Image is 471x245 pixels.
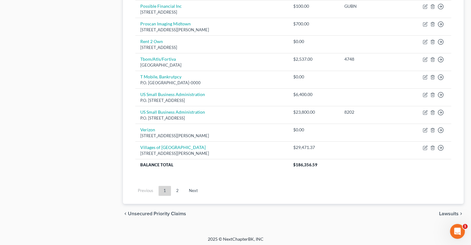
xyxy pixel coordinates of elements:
button: Lawsuits chevron_right [439,211,464,216]
div: 4748 [344,56,396,62]
a: US Small Business Administration [140,92,205,97]
div: $700.00 [293,21,334,27]
div: $2,537.00 [293,56,334,62]
div: P.O. [GEOGRAPHIC_DATA]-0000 [140,80,283,86]
span: 1 [463,224,468,229]
button: chevron_left Unsecured Priority Claims [123,211,186,216]
a: Villages of [GEOGRAPHIC_DATA] [140,145,206,150]
div: $23,800.00 [293,109,334,115]
a: Rent 2 Own [140,39,163,44]
a: T Mobile, Bankrutpcy [140,74,181,79]
a: Next [184,186,203,196]
div: $100.00 [293,3,334,9]
div: [GEOGRAPHIC_DATA] [140,62,283,68]
th: Balance Total [135,159,288,170]
div: $6,400.00 [293,91,334,98]
div: [STREET_ADDRESS][PERSON_NAME] [140,133,283,139]
div: $0.00 [293,127,334,133]
div: 8202 [344,109,396,115]
a: Proscan Imaging Midtown [140,21,191,26]
div: [STREET_ADDRESS] [140,45,283,50]
span: Unsecured Priority Claims [128,211,186,216]
a: 1 [159,186,171,196]
div: [STREET_ADDRESS] [140,9,283,15]
span: $186,356.59 [293,162,317,167]
a: Possible Financial Inc [140,3,182,9]
a: Tbom/Atls/Fortiva [140,56,176,62]
i: chevron_left [123,211,128,216]
div: [STREET_ADDRESS][PERSON_NAME] [140,27,283,33]
div: $0.00 [293,74,334,80]
div: P.O. [STREET_ADDRESS] [140,98,283,103]
a: Verizon [140,127,155,132]
div: [STREET_ADDRESS][PERSON_NAME] [140,151,283,156]
div: $29,471.37 [293,144,334,151]
i: chevron_right [459,211,464,216]
div: GUBN [344,3,396,9]
iframe: Intercom live chat [450,224,465,239]
div: P.O. [STREET_ADDRESS] [140,115,283,121]
a: US Small Business Administration [140,109,205,115]
span: Lawsuits [439,211,459,216]
a: 2 [171,186,184,196]
div: $0.00 [293,38,334,45]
